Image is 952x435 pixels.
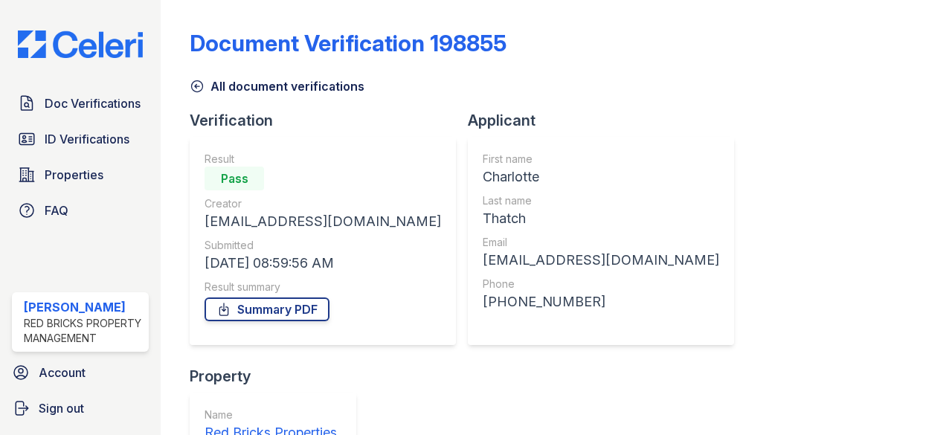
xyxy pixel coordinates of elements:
div: Verification [190,110,468,131]
div: [DATE] 08:59:56 AM [205,253,441,274]
span: FAQ [45,202,68,219]
div: Submitted [205,238,441,253]
span: Properties [45,166,103,184]
a: ID Verifications [12,124,149,154]
div: Red Bricks Property Management [24,316,143,346]
div: Creator [205,196,441,211]
a: Summary PDF [205,297,329,321]
a: Properties [12,160,149,190]
span: Doc Verifications [45,94,141,112]
span: Sign out [39,399,84,417]
a: Sign out [6,393,155,423]
div: Name [205,407,337,422]
a: Account [6,358,155,387]
a: All document verifications [190,77,364,95]
span: ID Verifications [45,130,129,148]
span: Account [39,364,86,381]
a: FAQ [12,196,149,225]
div: Pass [205,167,264,190]
div: Result [205,152,441,167]
img: CE_Logo_Blue-a8612792a0a2168367f1c8372b55b34899dd931a85d93a1a3d3e32e68fde9ad4.png [6,30,155,59]
div: Phone [483,277,719,291]
a: Doc Verifications [12,88,149,118]
div: [EMAIL_ADDRESS][DOMAIN_NAME] [205,211,441,232]
div: Property [190,366,368,387]
div: Document Verification 198855 [190,30,506,57]
div: Charlotte [483,167,719,187]
div: [EMAIL_ADDRESS][DOMAIN_NAME] [483,250,719,271]
div: Last name [483,193,719,208]
div: First name [483,152,719,167]
iframe: chat widget [890,376,937,420]
div: Result summary [205,280,441,294]
div: Thatch [483,208,719,229]
div: [PHONE_NUMBER] [483,291,719,312]
div: Applicant [468,110,746,131]
div: Email [483,235,719,250]
div: [PERSON_NAME] [24,298,143,316]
